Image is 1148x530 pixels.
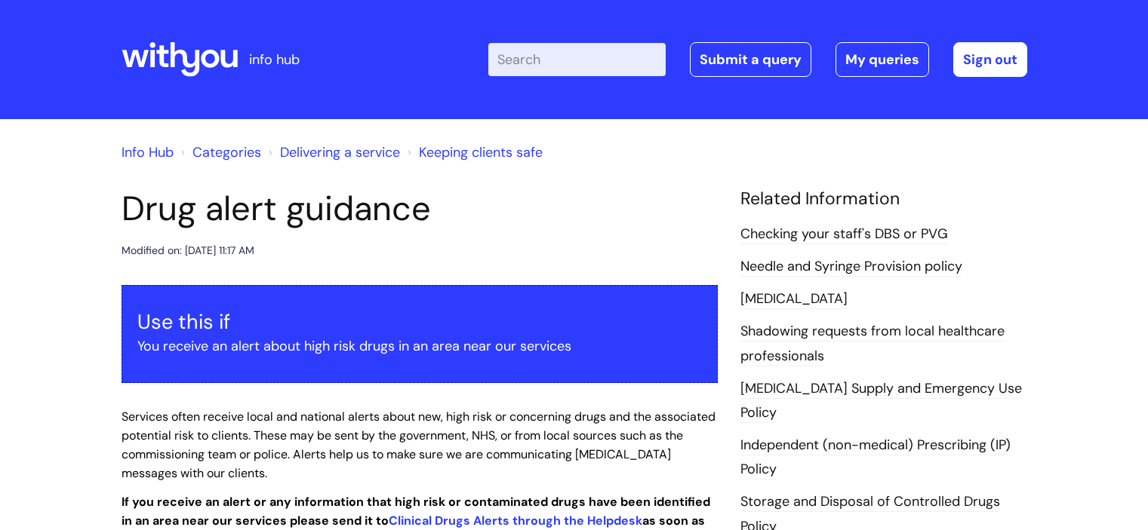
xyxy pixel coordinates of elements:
a: Checking your staff's DBS or PVG [740,225,948,244]
p: You receive an alert about high risk drugs in an area near our services [137,334,702,358]
h3: Use this if [137,310,702,334]
li: Keeping clients safe [404,140,543,164]
a: Sign out [953,42,1027,77]
p: info hub [249,47,300,72]
a: Categories [192,143,261,161]
a: Delivering a service [280,143,400,161]
div: | - [488,42,1027,77]
a: Submit a query [690,42,811,77]
a: Info Hub [122,143,174,161]
input: Search [488,43,666,76]
a: Needle and Syringe Provision policy [740,257,962,277]
a: Keeping clients safe [419,143,543,161]
div: Modified on: [DATE] 11:17 AM [122,241,254,260]
a: [MEDICAL_DATA] [740,290,848,309]
a: [MEDICAL_DATA] Supply and Emergency Use Policy [740,379,1022,423]
a: Clinical Drugs Alerts through the Helpdesk [389,513,642,528]
a: My queries [836,42,929,77]
a: Shadowing requests from local healthcare professionals [740,322,1005,366]
span: Services often receive local and national alerts about new, high risk or concerning drugs and the... [122,409,716,480]
h1: Drug alert guidance [122,188,718,229]
li: Solution home [177,140,261,164]
li: Delivering a service [265,140,400,164]
a: Independent (non-medical) Prescribing (IP) Policy [740,436,1011,479]
h4: Related Information [740,188,1027,210]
